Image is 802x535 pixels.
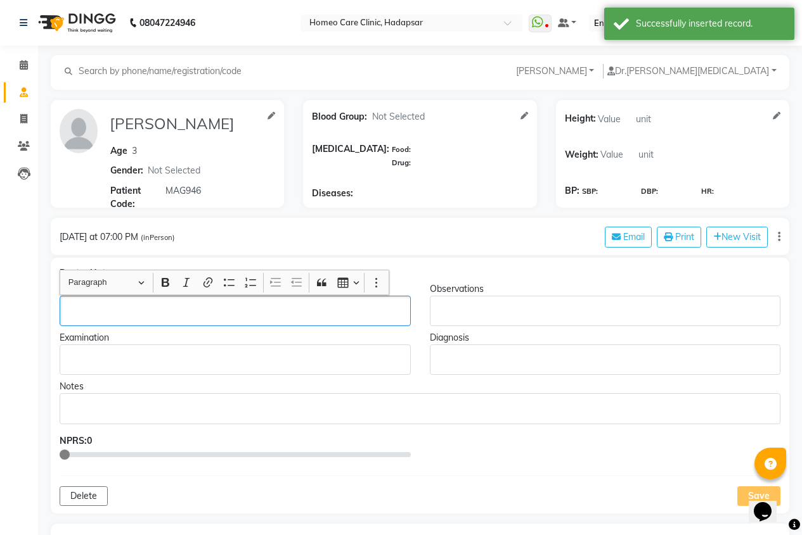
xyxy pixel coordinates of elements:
[77,64,252,79] input: Search by phone/name/registration/code
[603,64,780,79] button: Dr.[PERSON_NAME][MEDICAL_DATA]
[634,109,672,129] input: unit
[605,227,652,248] button: Email
[68,275,134,290] span: Paragraph
[89,231,138,242] span: at 07:00 PM
[110,145,127,156] span: Age
[87,435,92,446] span: 0
[312,110,367,123] span: Blood Group:
[110,164,143,177] span: Gender:
[512,64,598,79] button: [PERSON_NAME]
[60,270,389,294] div: Editor toolbar
[63,273,150,293] button: Paragraph
[657,227,701,248] button: Print
[141,233,175,242] span: (inPerson)
[108,109,262,138] input: Name
[392,158,411,167] span: Drug:
[641,186,658,197] span: DBP:
[164,180,262,200] input: Patient Code
[706,227,768,248] button: New Visit
[565,145,598,165] span: Weight:
[749,484,789,522] iframe: chat widget
[565,184,579,198] span: BP:
[675,231,694,242] span: Print
[60,267,780,280] div: Doctor Notes
[430,331,781,344] div: Diagnosis
[582,186,598,197] span: SBP:
[60,434,411,448] div: NPRS:
[430,282,781,296] div: Observations
[60,486,108,506] button: Delete
[430,296,781,326] div: Rich Text Editor, main
[60,380,780,393] div: Notes
[60,331,411,344] div: Examination
[637,145,675,165] input: unit
[110,184,164,211] span: Patient Code:
[60,109,98,153] img: profile
[565,109,596,129] span: Height:
[701,186,714,197] span: HR:
[32,5,119,41] img: logo
[596,109,634,129] input: Value
[60,296,411,326] div: Rich Text Editor, main
[139,5,195,41] b: 08047224946
[60,231,87,242] span: [DATE]
[430,344,781,375] div: Rich Text Editor, main
[623,231,645,242] span: Email
[636,17,785,30] div: Successfully inserted record.
[60,344,411,375] div: Rich Text Editor, main
[312,187,353,200] span: Diseases:
[392,145,411,154] span: Food:
[607,65,626,77] span: Dr.
[60,393,780,424] div: Rich Text Editor, main
[312,142,389,169] span: [MEDICAL_DATA]:
[598,145,637,165] input: Value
